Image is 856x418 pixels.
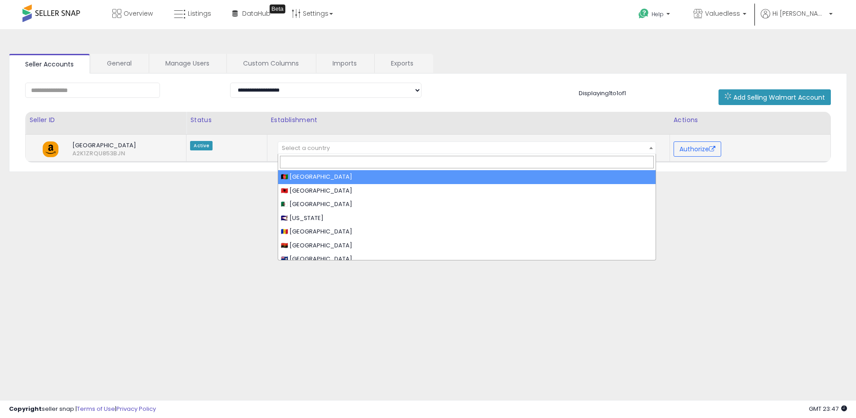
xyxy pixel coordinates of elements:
div: Tooltip anchor [270,4,285,13]
div: Seller ID [29,115,182,125]
div: seller snap | | [9,405,156,414]
span: DataHub [242,9,271,18]
span: Hi [PERSON_NAME] [772,9,826,18]
a: Imports [316,54,373,73]
span: Add Selling Walmart Account [733,93,825,102]
strong: Copyright [9,405,42,413]
li: 🇦🇫 [GEOGRAPHIC_DATA] [278,170,656,184]
span: 2025-08-13 23:47 GMT [809,405,847,413]
a: Seller Accounts [9,54,90,74]
span: [GEOGRAPHIC_DATA] [66,141,166,150]
a: Privacy Policy [116,405,156,413]
button: Add Selling Walmart Account [719,89,831,105]
li: 🇦🇩 [GEOGRAPHIC_DATA] [278,225,656,239]
a: Custom Columns [227,54,315,73]
a: Hi [PERSON_NAME] [761,9,833,29]
div: Status [190,115,263,125]
span: A2K1ZRQU853BJN [66,150,82,158]
li: 🇩🇿 [GEOGRAPHIC_DATA] [278,198,656,211]
div: Actions [674,115,827,125]
span: Help [652,10,664,18]
img: amazon.png [43,141,58,157]
button: Authorize [674,141,721,157]
span: Valuedless [705,9,740,18]
a: Manage Users [149,54,226,73]
li: 🇦🇴 [GEOGRAPHIC_DATA] [278,239,656,253]
a: Terms of Use [77,405,115,413]
i: Get Help [638,8,649,19]
a: Exports [375,54,432,73]
li: 🇦🇮 [GEOGRAPHIC_DATA] [278,252,656,266]
span: Active [190,141,213,150]
li: 🇦🇸 [US_STATE] [278,211,656,225]
span: Select a country [282,144,330,152]
span: Overview [124,9,153,18]
span: Listings [188,9,211,18]
a: General [91,54,148,73]
li: 🇦🇱 [GEOGRAPHIC_DATA] [278,184,656,198]
span: Displaying 1 to 1 of 1 [579,89,626,97]
div: Establishment [271,115,666,125]
a: Help [631,1,679,29]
